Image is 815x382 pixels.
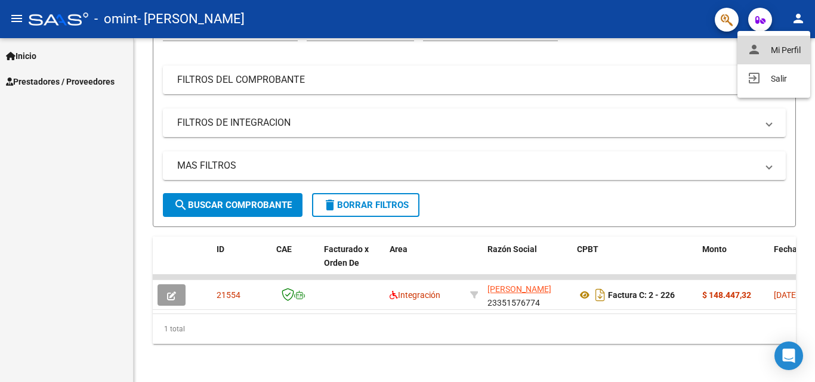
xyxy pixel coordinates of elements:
span: - [PERSON_NAME] [137,6,245,32]
div: 1 total [153,314,796,344]
div: 23351576774 [487,282,567,308]
strong: $ 148.447,32 [702,290,751,300]
button: Buscar Comprobante [163,193,302,217]
datatable-header-cell: CAE [271,237,319,289]
span: Razón Social [487,244,537,254]
datatable-header-cell: Facturado x Orden De [319,237,385,289]
span: Facturado x Orden De [324,244,369,268]
span: 21554 [217,290,240,300]
span: Area [390,244,407,254]
mat-icon: search [174,198,188,212]
mat-panel-title: FILTROS DE INTEGRACION [177,116,757,129]
mat-expansion-panel-header: MAS FILTROS [163,151,786,180]
mat-expansion-panel-header: FILTROS DEL COMPROBANTE [163,66,786,94]
span: Monto [702,244,727,254]
span: Inicio [6,49,36,63]
datatable-header-cell: Area [385,237,465,289]
span: ID [217,244,224,254]
datatable-header-cell: Razón Social [483,237,572,289]
span: CPBT [577,244,598,254]
span: Prestadores / Proveedores [6,75,115,88]
mat-icon: delete [323,198,337,212]
span: CAE [276,244,292,254]
span: Integración [390,290,440,300]
mat-panel-title: MAS FILTROS [177,159,757,172]
button: Borrar Filtros [312,193,419,217]
i: Descargar documento [592,285,608,305]
mat-panel-title: FILTROS DEL COMPROBANTE [177,73,757,86]
mat-expansion-panel-header: FILTROS DE INTEGRACION [163,108,786,137]
datatable-header-cell: CPBT [572,237,697,289]
datatable-header-cell: ID [212,237,271,289]
span: - omint [94,6,137,32]
span: [PERSON_NAME] [487,284,551,294]
div: Open Intercom Messenger [774,341,803,370]
mat-icon: person [791,11,805,26]
span: [DATE] [774,290,798,300]
strong: Factura C: 2 - 226 [608,290,675,300]
span: Buscar Comprobante [174,200,292,210]
mat-icon: menu [10,11,24,26]
datatable-header-cell: Monto [697,237,769,289]
span: Borrar Filtros [323,200,409,210]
